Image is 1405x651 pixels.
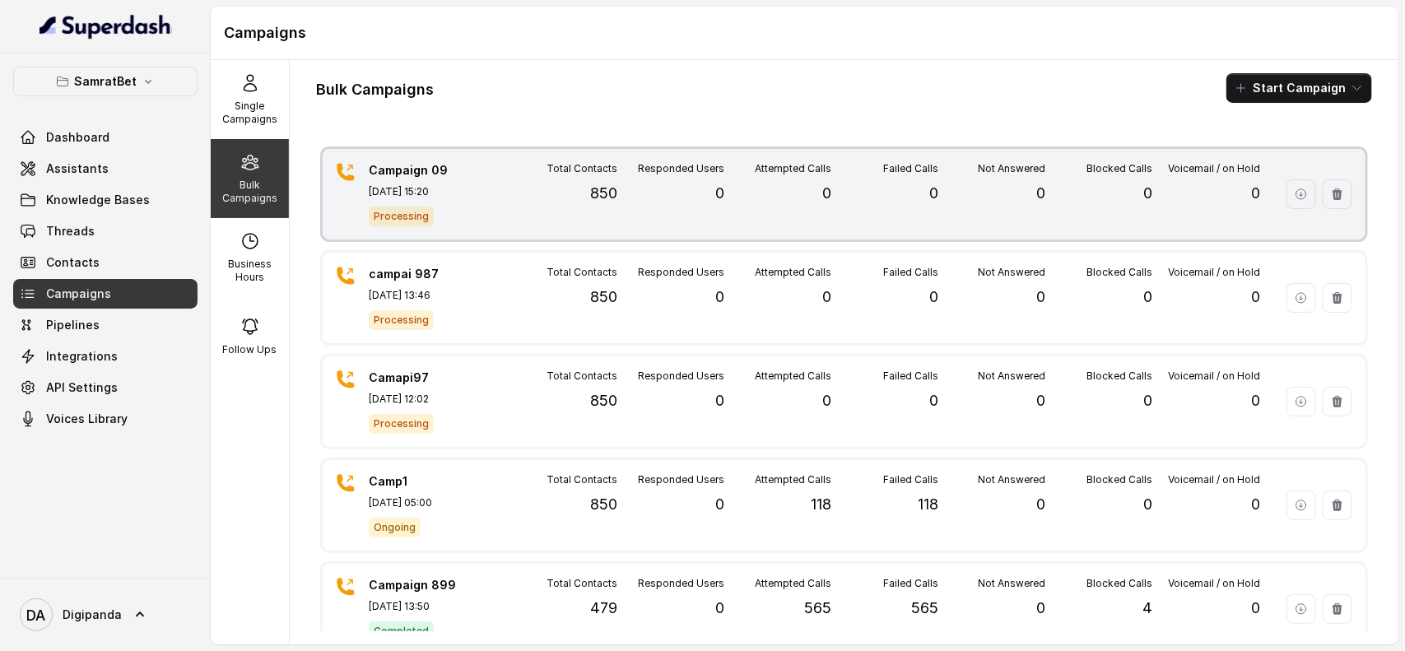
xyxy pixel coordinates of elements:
button: SamratBet [13,67,198,96]
span: Dashboard [46,129,109,146]
p: 0 [930,286,939,309]
p: Failed Calls [884,577,939,590]
p: Failed Calls [884,266,939,279]
p: 0 [822,182,831,205]
p: Attempted Calls [755,266,831,279]
p: 0 [1037,286,1046,309]
p: [DATE] 05:00 [369,496,484,509]
p: Campaign 899 [369,577,484,593]
p: 0 [1144,182,1153,205]
a: Campaigns [13,279,198,309]
a: Assistants [13,154,198,184]
p: Attempted Calls [755,577,831,590]
p: 850 [590,182,617,205]
p: 0 [1251,597,1260,620]
span: Digipanda [63,607,122,623]
img: light.svg [40,13,172,40]
p: Not Answered [979,577,1046,590]
a: Pipelines [13,310,198,340]
p: Single Campaigns [217,100,282,126]
a: Digipanda [13,592,198,638]
p: 565 [912,597,939,620]
span: Contacts [46,254,100,271]
p: 4 [1143,597,1153,620]
p: Voicemail / on Hold [1168,473,1260,486]
p: Not Answered [979,266,1046,279]
p: Follow Ups [223,343,277,356]
p: [DATE] 12:02 [369,393,484,406]
p: 0 [715,597,724,620]
p: Total Contacts [547,266,617,279]
p: [DATE] 13:50 [369,600,484,613]
p: 0 [1037,597,1046,620]
span: Completed [369,621,434,641]
p: 0 [930,182,939,205]
p: 850 [590,389,617,412]
span: Processing [369,310,434,330]
p: Responded Users [638,577,724,590]
p: [DATE] 13:46 [369,289,484,302]
span: Voices Library [46,411,128,427]
p: 0 [1037,389,1046,412]
p: Camp1 [369,473,484,490]
p: Campaign 09 [369,162,484,179]
p: Blocked Calls [1087,473,1153,486]
p: Business Hours [217,258,282,284]
span: Ongoing [369,518,421,537]
button: Start Campaign [1226,73,1372,103]
p: Total Contacts [547,370,617,383]
p: Total Contacts [547,473,617,486]
p: Total Contacts [547,577,617,590]
p: 850 [590,493,617,516]
p: 0 [715,389,724,412]
p: Blocked Calls [1087,577,1153,590]
p: Blocked Calls [1087,162,1153,175]
p: Voicemail / on Hold [1168,266,1260,279]
span: API Settings [46,379,118,396]
p: Attempted Calls [755,473,831,486]
p: Responded Users [638,266,724,279]
h1: Campaigns [224,20,1385,46]
p: Attempted Calls [755,370,831,383]
p: SamratBet [74,72,137,91]
span: Knowledge Bases [46,192,150,208]
a: Contacts [13,248,198,277]
p: Attempted Calls [755,162,831,175]
p: 0 [822,286,831,309]
p: Voicemail / on Hold [1168,370,1260,383]
span: Processing [369,207,434,226]
p: 0 [1037,493,1046,516]
p: Voicemail / on Hold [1168,162,1260,175]
p: Blocked Calls [1087,370,1153,383]
p: [DATE] 15:20 [369,185,484,198]
p: 0 [1144,493,1153,516]
p: 0 [715,182,724,205]
p: Responded Users [638,370,724,383]
a: Integrations [13,342,198,371]
p: 118 [919,493,939,516]
p: 0 [1037,182,1046,205]
text: DA [27,607,46,624]
h1: Bulk Campaigns [316,77,434,103]
p: Not Answered [979,370,1046,383]
a: Voices Library [13,404,198,434]
p: Voicemail / on Hold [1168,577,1260,590]
p: Total Contacts [547,162,617,175]
p: Bulk Campaigns [217,179,282,205]
p: 0 [1144,286,1153,309]
span: Campaigns [46,286,111,302]
p: Responded Users [638,162,724,175]
p: 0 [715,286,724,309]
p: Responded Users [638,473,724,486]
p: Failed Calls [884,473,939,486]
p: 0 [1144,389,1153,412]
a: Knowledge Bases [13,185,198,215]
p: Blocked Calls [1087,266,1153,279]
p: 0 [1251,389,1260,412]
p: Not Answered [979,162,1046,175]
span: Assistants [46,160,109,177]
p: 0 [1251,493,1260,516]
p: 0 [715,493,724,516]
span: Processing [369,414,434,434]
p: 0 [822,389,831,412]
